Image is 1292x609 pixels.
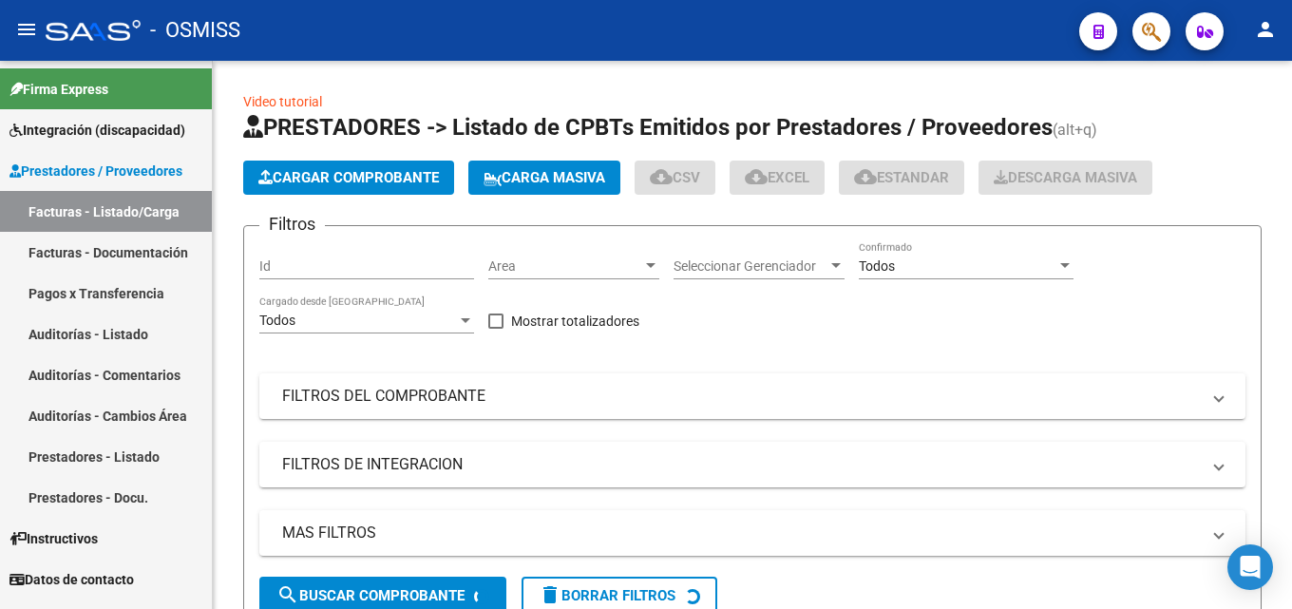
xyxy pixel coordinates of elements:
span: EXCEL [745,169,809,186]
span: Descarga Masiva [994,169,1137,186]
div: Open Intercom Messenger [1227,544,1273,590]
mat-icon: person [1254,18,1277,41]
span: Instructivos [9,528,98,549]
span: Buscar Comprobante [276,587,465,604]
mat-expansion-panel-header: FILTROS DE INTEGRACION [259,442,1245,487]
mat-panel-title: MAS FILTROS [282,523,1200,543]
span: Borrar Filtros [539,587,675,604]
mat-icon: delete [539,583,561,606]
span: PRESTADORES -> Listado de CPBTs Emitidos por Prestadores / Proveedores [243,114,1053,141]
span: Estandar [854,169,949,186]
mat-expansion-panel-header: FILTROS DEL COMPROBANTE [259,373,1245,419]
span: Firma Express [9,79,108,100]
button: Estandar [839,161,964,195]
app-download-masive: Descarga masiva de comprobantes (adjuntos) [978,161,1152,195]
button: Descarga Masiva [978,161,1152,195]
mat-icon: search [276,583,299,606]
button: CSV [635,161,715,195]
span: Cargar Comprobante [258,169,439,186]
button: EXCEL [730,161,825,195]
span: CSV [650,169,700,186]
span: Mostrar totalizadores [511,310,639,333]
mat-panel-title: FILTROS DE INTEGRACION [282,454,1200,475]
span: (alt+q) [1053,121,1097,139]
span: Area [488,258,642,275]
mat-panel-title: FILTROS DEL COMPROBANTE [282,386,1200,407]
a: Video tutorial [243,94,322,109]
span: Integración (discapacidad) [9,120,185,141]
mat-icon: menu [15,18,38,41]
span: Carga Masiva [484,169,605,186]
span: Todos [259,313,295,328]
mat-icon: cloud_download [745,165,768,188]
span: Seleccionar Gerenciador [674,258,827,275]
span: - OSMISS [150,10,240,51]
button: Cargar Comprobante [243,161,454,195]
span: Prestadores / Proveedores [9,161,182,181]
h3: Filtros [259,211,325,238]
span: Datos de contacto [9,569,134,590]
mat-icon: cloud_download [650,165,673,188]
button: Carga Masiva [468,161,620,195]
mat-icon: cloud_download [854,165,877,188]
span: Todos [859,258,895,274]
mat-expansion-panel-header: MAS FILTROS [259,510,1245,556]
